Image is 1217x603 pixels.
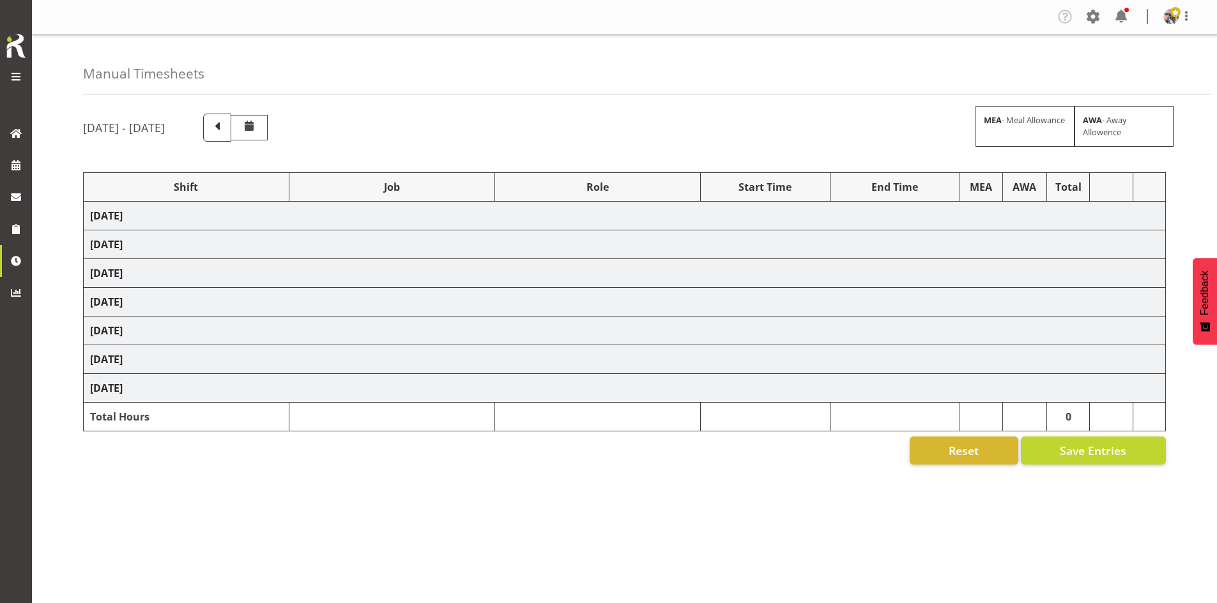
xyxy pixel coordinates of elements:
[707,179,823,195] div: Start Time
[3,32,29,60] img: Rosterit icon logo
[837,179,953,195] div: End Time
[83,66,204,81] h4: Manual Timesheets
[84,345,1166,374] td: [DATE]
[1163,9,1179,24] img: shaun-dalgetty840549a0c8df28bbc325279ea0715bbc.png
[84,202,1166,230] td: [DATE]
[296,179,488,195] div: Job
[84,374,1166,403] td: [DATE]
[84,403,289,431] td: Total Hours
[84,288,1166,316] td: [DATE]
[1060,442,1126,459] span: Save Entries
[910,436,1018,465] button: Reset
[976,106,1075,147] div: - Meal Allowance
[967,179,996,195] div: MEA
[1199,271,1211,315] span: Feedback
[949,442,979,459] span: Reset
[83,121,165,135] h5: [DATE] - [DATE]
[90,179,282,195] div: Shift
[984,114,1002,126] strong: MEA
[1009,179,1040,195] div: AWA
[1021,436,1166,465] button: Save Entries
[84,230,1166,259] td: [DATE]
[1075,106,1174,147] div: - Away Allowence
[1083,114,1102,126] strong: AWA
[84,259,1166,288] td: [DATE]
[1193,258,1217,345] button: Feedback - Show survey
[84,316,1166,345] td: [DATE]
[1046,403,1090,431] td: 0
[501,179,694,195] div: Role
[1053,179,1083,195] div: Total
